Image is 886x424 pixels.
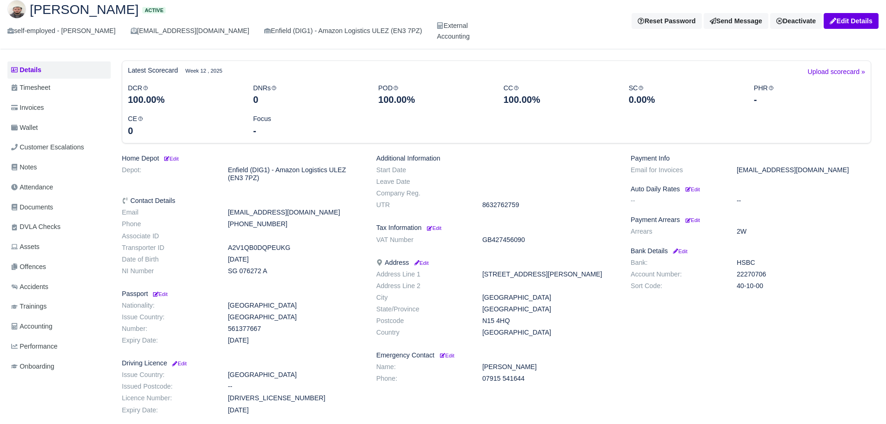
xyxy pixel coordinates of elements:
a: Onboarding [7,357,111,376]
dd: Enfield (DIG1) - Amazon Logistics ULEZ (EN3 7PZ) [221,166,369,182]
dt: Arrears [624,228,730,236]
dt: Email [115,209,221,216]
a: Edit [425,224,441,231]
h6: Bank Details [631,247,871,255]
div: CC [496,83,621,107]
dd: N15 4HQ [475,317,624,325]
dt: City [369,294,475,302]
dd: [PERSON_NAME] [475,363,624,371]
dt: Date of Birth [115,256,221,263]
span: Performance [11,341,58,352]
dt: Transporter ID [115,244,221,252]
dd: [GEOGRAPHIC_DATA] [475,294,624,302]
dt: Start Date [369,166,475,174]
a: Wallet [7,119,111,137]
h6: Emergency Contact [376,351,617,359]
h6: Payment Arrears [631,216,871,224]
dd: [GEOGRAPHIC_DATA] [475,329,624,337]
a: Invoices [7,99,111,117]
span: [PERSON_NAME] [30,3,139,16]
small: Edit [672,249,687,254]
dt: Number: [115,325,221,333]
span: Customer Escalations [11,142,84,153]
dd: [GEOGRAPHIC_DATA] [221,313,369,321]
div: 0.00% [629,93,740,106]
a: Customer Escalations [7,138,111,156]
dd: SG 076272 A [221,267,369,275]
span: Onboarding [11,361,54,372]
dt: Leave Date [369,178,475,186]
div: 100.00% [503,93,614,106]
dt: Address Line 2 [369,282,475,290]
h6: Tax Information [376,224,617,232]
dd: [DATE] [221,337,369,344]
small: Edit [686,187,700,192]
div: PHR [747,83,872,107]
dd: 40-10-00 [730,282,878,290]
span: Documents [11,202,53,213]
a: Edit [684,216,700,223]
dt: -- [624,197,730,205]
dd: [EMAIL_ADDRESS][DOMAIN_NAME] [221,209,369,216]
dd: [EMAIL_ADDRESS][DOMAIN_NAME] [730,166,878,174]
small: Edit [686,217,700,223]
dd: [DRIVERS_LICENSE_NUMBER] [221,394,369,402]
a: Edit [152,290,167,297]
a: Edit [163,155,179,162]
a: Deactivate [770,13,822,29]
small: Week 12 , 2025 [186,67,222,75]
dd: HSBC [730,259,878,267]
span: Offences [11,262,46,272]
div: DCR [121,83,246,107]
div: self-employed - [PERSON_NAME] [7,26,116,36]
a: Edit [672,247,687,255]
h6: Latest Scorecard [128,67,178,74]
h6: Auto Daily Rates [631,185,871,193]
dt: UTR [369,201,475,209]
div: 0 [128,124,239,137]
small: Edit [163,156,179,162]
div: [EMAIL_ADDRESS][DOMAIN_NAME] [131,26,249,36]
dd: [GEOGRAPHIC_DATA] [475,305,624,313]
a: Edit Details [824,13,879,29]
iframe: Chat Widget [719,316,886,424]
dt: Licence Number: [115,394,221,402]
dt: Depot: [115,166,221,182]
dt: Phone: [369,375,475,383]
small: Edit [440,353,454,358]
div: Enfield (DIG1) - Amazon Logistics ULEZ (EN3 7PZ) [264,26,422,36]
a: Accounting [7,317,111,336]
dt: Account Number: [624,270,730,278]
dt: NI Number [115,267,221,275]
h6: Home Depot [122,155,362,162]
dd: [DATE] [221,406,369,414]
small: Edit [413,260,428,266]
dt: Issue Country: [115,313,221,321]
small: Edit [152,291,167,297]
button: Reset Password [632,13,701,29]
small: Edit [427,225,441,231]
div: - [253,124,364,137]
a: Details [7,61,111,79]
a: Send Message [704,13,768,29]
h6: Address [376,259,617,267]
a: Assets [7,238,111,256]
dd: [GEOGRAPHIC_DATA] [221,302,369,310]
a: Edit [171,359,187,367]
dd: 8632762759 [475,201,624,209]
a: Timesheet [7,79,111,97]
a: Upload scorecard » [808,67,865,82]
dd: 07915 541644 [475,375,624,383]
span: Assets [11,242,40,252]
a: Documents [7,198,111,216]
h6: Passport [122,290,362,298]
a: Offences [7,258,111,276]
a: Edit [684,185,700,193]
a: Edit [438,351,454,359]
dd: -- [730,197,878,205]
dt: Country [369,329,475,337]
dd: 22270706 [730,270,878,278]
h6: Additional Information [376,155,617,162]
a: Trainings [7,297,111,316]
